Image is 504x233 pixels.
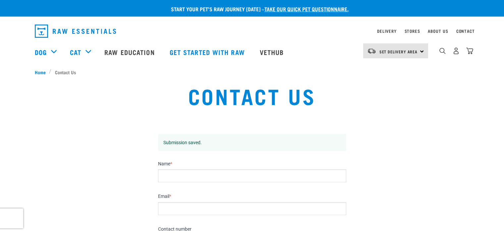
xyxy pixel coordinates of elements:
[379,50,418,53] span: Set Delivery Area
[428,30,448,32] a: About Us
[163,139,341,146] p: Submission saved.
[96,84,408,107] h1: Contact Us
[158,161,346,167] label: Name
[35,25,116,38] img: Raw Essentials Logo
[35,69,46,76] span: Home
[377,30,396,32] a: Delivery
[439,48,446,54] img: home-icon-1@2x.png
[158,194,346,200] label: Email
[453,47,460,54] img: user.png
[466,47,473,54] img: home-icon@2x.png
[367,48,376,54] img: van-moving.png
[35,69,49,76] a: Home
[35,47,47,57] a: Dog
[98,39,163,65] a: Raw Education
[35,69,470,76] nav: breadcrumbs
[456,30,475,32] a: Contact
[264,7,349,10] a: take our quick pet questionnaire.
[158,226,346,232] label: Contact number
[29,22,475,40] nav: dropdown navigation
[253,39,292,65] a: Vethub
[70,47,81,57] a: Cat
[163,39,253,65] a: Get started with Raw
[405,30,420,32] a: Stores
